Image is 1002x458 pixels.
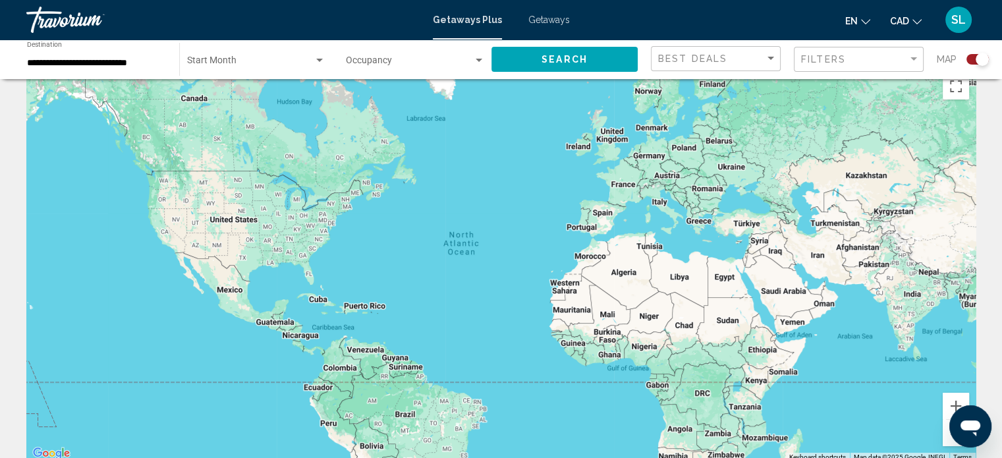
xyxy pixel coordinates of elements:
[890,16,909,26] span: CAD
[542,55,588,65] span: Search
[658,53,777,65] mat-select: Sort by
[433,14,502,25] a: Getaways Plus
[941,6,976,34] button: User Menu
[949,405,991,447] iframe: Button to launch messaging window
[943,393,969,419] button: Zoom in
[528,14,570,25] a: Getaways
[937,50,957,69] span: Map
[658,53,727,64] span: Best Deals
[794,46,924,73] button: Filter
[845,16,858,26] span: en
[890,11,922,30] button: Change currency
[491,47,638,71] button: Search
[943,73,969,100] button: Toggle fullscreen view
[26,7,420,33] a: Travorium
[943,420,969,446] button: Zoom out
[951,13,966,26] span: SL
[801,54,846,65] span: Filters
[845,11,870,30] button: Change language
